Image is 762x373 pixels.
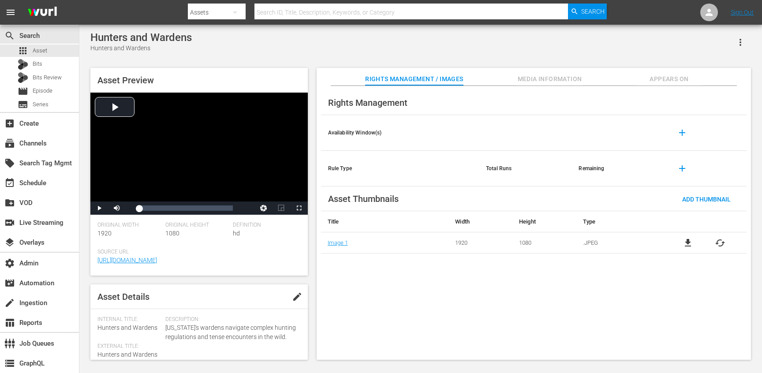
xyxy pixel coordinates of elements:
[18,59,28,70] div: Bits
[18,45,28,56] span: Asset
[576,232,661,254] td: .JPEG
[4,358,15,369] span: GraphQL
[321,151,479,186] th: Rule Type
[512,232,576,254] td: 1080
[97,351,157,358] span: Hunters and Wardens
[672,122,693,143] button: add
[4,317,15,328] span: Reports
[18,72,28,83] div: Bits Review
[33,100,49,109] span: Series
[675,191,738,207] button: Add Thumbnail
[4,118,15,129] span: Create
[4,278,15,288] span: Automation
[33,60,42,68] span: Bits
[165,222,229,229] span: Original Height
[4,217,15,228] span: Live Streaming
[321,115,479,151] th: Availability Window(s)
[4,30,15,41] span: Search
[97,316,161,323] span: Internal Title:
[448,211,512,232] th: Width
[328,239,348,246] a: Image 1
[233,222,296,229] span: Definition
[33,86,52,95] span: Episode
[97,343,161,350] span: External Title:
[715,238,725,248] button: cached
[365,74,463,85] span: Rights Management / Images
[273,201,290,215] button: Picture-in-Picture
[97,324,157,331] span: Hunters and Wardens
[672,158,693,179] button: add
[233,230,240,237] span: hd
[675,196,738,203] span: Add Thumbnail
[287,286,308,307] button: edit
[4,298,15,308] span: Ingestion
[292,291,303,302] span: edit
[255,201,273,215] button: Jump To Time
[5,7,16,18] span: menu
[97,75,154,86] span: Asset Preview
[479,151,571,186] th: Total Runs
[4,158,15,168] span: Search Tag Mgmt
[581,4,605,19] span: Search
[33,73,62,82] span: Bits Review
[97,291,149,302] span: Asset Details
[97,257,157,264] a: [URL][DOMAIN_NAME]
[290,201,308,215] button: Fullscreen
[165,230,179,237] span: 1080
[90,31,192,44] div: Hunters and Wardens
[321,211,449,232] th: Title
[677,127,687,138] span: add
[139,205,233,211] div: Progress Bar
[108,201,126,215] button: Mute
[576,211,661,232] th: Type
[18,86,28,97] span: Episode
[4,237,15,248] span: Overlays
[677,163,687,174] span: add
[90,201,108,215] button: Play
[165,323,296,342] span: [US_STATE]'s wardens navigate complex hunting regulations and tense encounters in the wild.
[4,338,15,349] span: Job Queues
[568,4,607,19] button: Search
[517,74,583,85] span: Media Information
[18,99,28,110] span: Series
[97,249,296,256] span: Source Url
[328,97,407,108] span: Rights Management
[21,2,63,23] img: ans4CAIJ8jUAAAAAAAAAAAAAAAAAAAAAAAAgQb4GAAAAAAAAAAAAAAAAAAAAAAAAJMjXAAAAAAAAAAAAAAAAAAAAAAAAgAT5G...
[328,194,399,204] span: Asset Thumbnails
[33,46,47,55] span: Asset
[90,44,192,53] div: Hunters and Wardens
[97,230,112,237] span: 1920
[90,93,308,215] div: Video Player
[4,178,15,188] span: Schedule
[636,74,702,85] span: Appears On
[683,238,693,248] a: file_download
[165,316,296,323] span: Description:
[97,222,161,229] span: Original Width
[4,198,15,208] span: VOD
[448,232,512,254] td: 1920
[4,138,15,149] span: Channels
[512,211,576,232] th: Height
[4,258,15,269] span: Admin
[571,151,664,186] th: Remaining
[731,9,754,16] a: Sign Out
